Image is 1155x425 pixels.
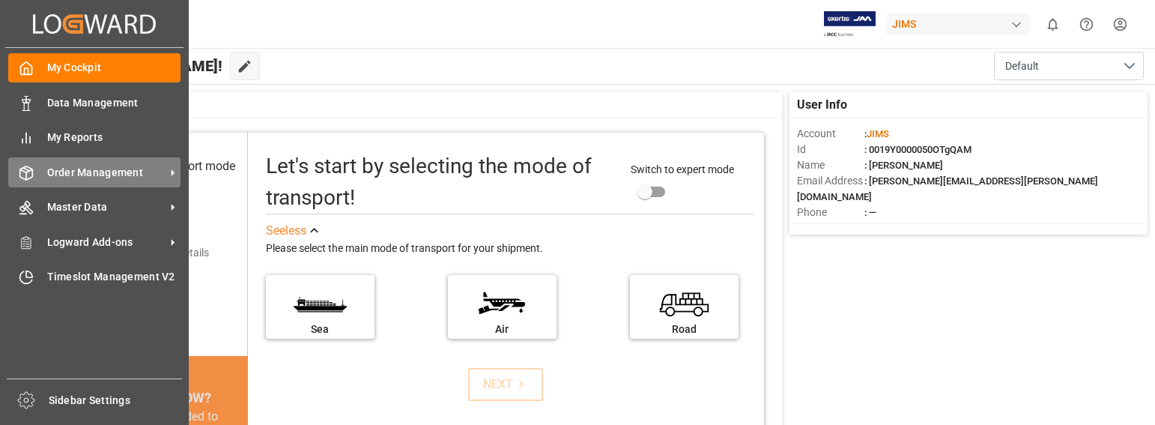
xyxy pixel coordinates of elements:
[1036,7,1070,41] button: show 0 new notifications
[115,245,209,261] div: Add shipping details
[637,322,731,337] div: Road
[266,151,616,214] div: Let's start by selecting the mode of transport!
[797,220,864,236] span: Account Type
[61,52,222,80] span: Hello [PERSON_NAME]!
[47,235,166,250] span: Logward Add-ons
[49,393,183,409] span: Sidebar Settings
[483,376,529,394] div: NEXT
[273,322,367,337] div: Sea
[119,157,235,175] div: Select transport mode
[864,223,902,234] span: : Shipper
[824,11,876,37] img: Exertis%20JAM%20-%20Email%20Logo.jpg_1722504956.jpg
[47,165,166,181] span: Order Management
[864,144,971,155] span: : 0019Y0000050OTgQAM
[47,269,181,285] span: Timeslot Management V2
[47,130,181,145] span: My Reports
[797,126,864,142] span: Account
[867,128,889,139] span: JIMS
[864,128,889,139] span: :
[468,368,543,401] button: NEXT
[864,207,876,218] span: : —
[797,157,864,173] span: Name
[797,96,847,114] span: User Info
[797,205,864,220] span: Phone
[8,88,181,117] a: Data Management
[1070,7,1103,41] button: Help Center
[631,163,734,175] span: Switch to expert mode
[886,10,1036,38] button: JIMS
[864,160,943,171] span: : [PERSON_NAME]
[797,173,864,189] span: Email Address
[266,222,306,240] div: See less
[886,13,1030,35] div: JIMS
[266,240,754,258] div: Please select the main mode of transport for your shipment.
[994,52,1144,80] button: open menu
[455,322,549,337] div: Air
[8,123,181,152] a: My Reports
[47,199,166,215] span: Master Data
[47,60,181,76] span: My Cockpit
[797,142,864,157] span: Id
[1005,58,1039,74] span: Default
[797,175,1098,202] span: : [PERSON_NAME][EMAIL_ADDRESS][PERSON_NAME][DOMAIN_NAME]
[8,262,181,292] a: Timeslot Management V2
[47,95,181,111] span: Data Management
[8,53,181,82] a: My Cockpit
